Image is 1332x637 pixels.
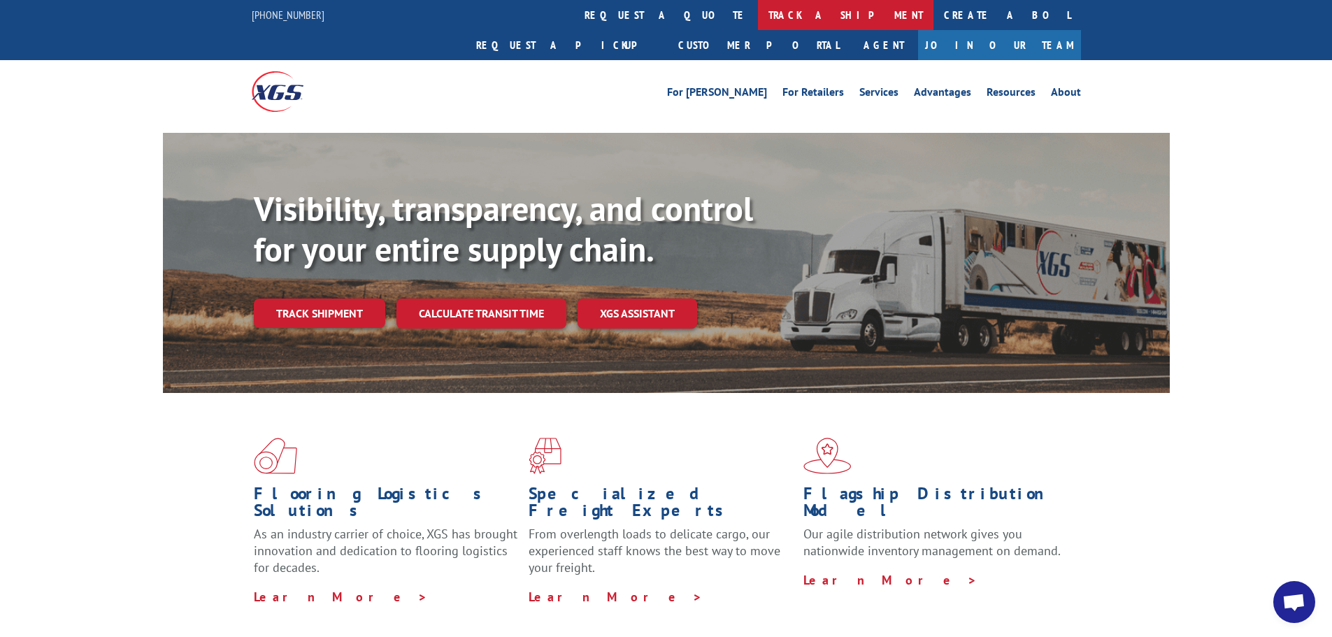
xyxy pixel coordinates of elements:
a: Learn More > [254,589,428,605]
h1: Specialized Freight Experts [529,485,793,526]
img: xgs-icon-total-supply-chain-intelligence-red [254,438,297,474]
a: Learn More > [529,589,703,605]
a: Track shipment [254,299,385,328]
a: About [1051,87,1081,102]
img: xgs-icon-flagship-distribution-model-red [803,438,852,474]
a: For [PERSON_NAME] [667,87,767,102]
a: Join Our Team [918,30,1081,60]
a: Learn More > [803,572,977,588]
p: From overlength loads to delicate cargo, our experienced staff knows the best way to move your fr... [529,526,793,588]
a: [PHONE_NUMBER] [252,8,324,22]
div: Open chat [1273,581,1315,623]
a: Request a pickup [466,30,668,60]
a: Customer Portal [668,30,850,60]
span: Our agile distribution network gives you nationwide inventory management on demand. [803,526,1061,559]
a: Agent [850,30,918,60]
a: XGS ASSISTANT [578,299,697,329]
a: For Retailers [782,87,844,102]
b: Visibility, transparency, and control for your entire supply chain. [254,187,753,271]
h1: Flooring Logistics Solutions [254,485,518,526]
a: Calculate transit time [396,299,566,329]
a: Services [859,87,898,102]
span: As an industry carrier of choice, XGS has brought innovation and dedication to flooring logistics... [254,526,517,575]
img: xgs-icon-focused-on-flooring-red [529,438,561,474]
h1: Flagship Distribution Model [803,485,1068,526]
a: Resources [987,87,1036,102]
a: Advantages [914,87,971,102]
